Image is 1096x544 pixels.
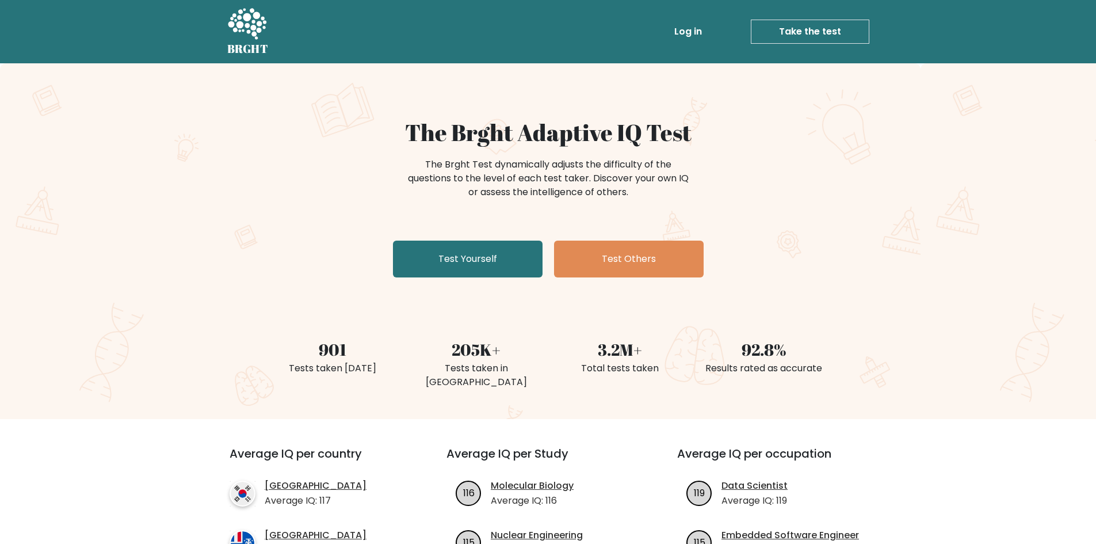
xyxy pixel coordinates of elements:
[268,337,398,362] div: 901
[227,5,269,59] a: BRGHT
[670,20,707,43] a: Log in
[393,241,543,277] a: Test Yourself
[265,494,366,508] p: Average IQ: 117
[721,494,788,508] p: Average IQ: 119
[554,241,704,277] a: Test Others
[411,362,541,389] div: Tests taken in [GEOGRAPHIC_DATA]
[446,447,650,474] h3: Average IQ per Study
[721,528,859,542] a: Embedded Software Engineer
[268,362,398,375] div: Tests taken [DATE]
[227,42,269,56] h5: BRGHT
[491,528,583,542] a: Nuclear Engineering
[721,479,788,493] a: Data Scientist
[230,481,255,507] img: country
[555,362,685,375] div: Total tests taken
[699,362,829,375] div: Results rated as accurate
[265,528,366,542] a: [GEOGRAPHIC_DATA]
[268,119,829,146] h1: The Brght Adaptive IQ Test
[555,337,685,362] div: 3.2M+
[491,479,574,493] a: Molecular Biology
[265,479,366,493] a: [GEOGRAPHIC_DATA]
[230,447,405,474] h3: Average IQ per country
[694,486,705,499] text: 119
[404,158,692,199] div: The Brght Test dynamically adjusts the difficulty of the questions to the level of each test take...
[699,337,829,362] div: 92.8%
[411,337,541,362] div: 205K+
[751,20,869,44] a: Take the test
[491,494,574,508] p: Average IQ: 116
[677,447,880,474] h3: Average IQ per occupation
[463,486,475,499] text: 116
